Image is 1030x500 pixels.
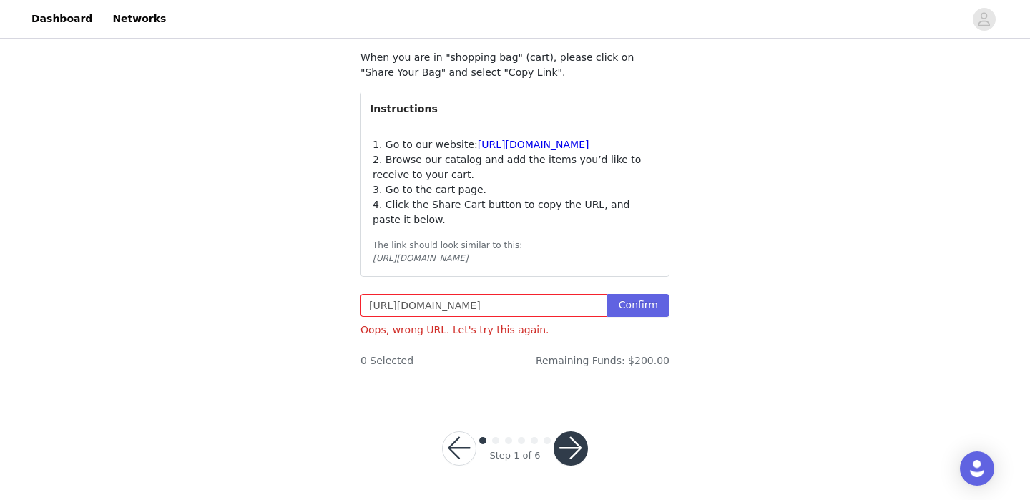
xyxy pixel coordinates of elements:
[373,152,657,182] p: 2. Browse our catalog and add the items you’d like to receive to your cart.
[360,353,413,368] span: 0 Selected
[607,294,669,317] button: Confirm
[489,448,540,463] div: Step 1 of 6
[360,294,607,317] input: Checkout URL
[373,182,657,197] p: 3. Go to the cart page.
[23,3,101,35] a: Dashboard
[536,353,669,368] span: Remaining Funds: $200.00
[478,139,589,150] a: [URL][DOMAIN_NAME]
[960,451,994,486] div: Open Intercom Messenger
[361,92,669,125] div: Instructions
[977,8,991,31] div: avatar
[360,5,669,80] p: Instructions on how to copy URL shopping cart link to place your order: When you are in "shopping...
[373,239,657,252] div: The link should look similar to this:
[373,137,657,152] p: 1. Go to our website:
[373,252,657,265] div: [URL][DOMAIN_NAME]
[360,323,669,338] div: Oops, wrong URL. Let's try this again.
[373,197,657,227] p: 4. Click the Share Cart button to copy the URL, and paste it below.
[104,3,175,35] a: Networks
